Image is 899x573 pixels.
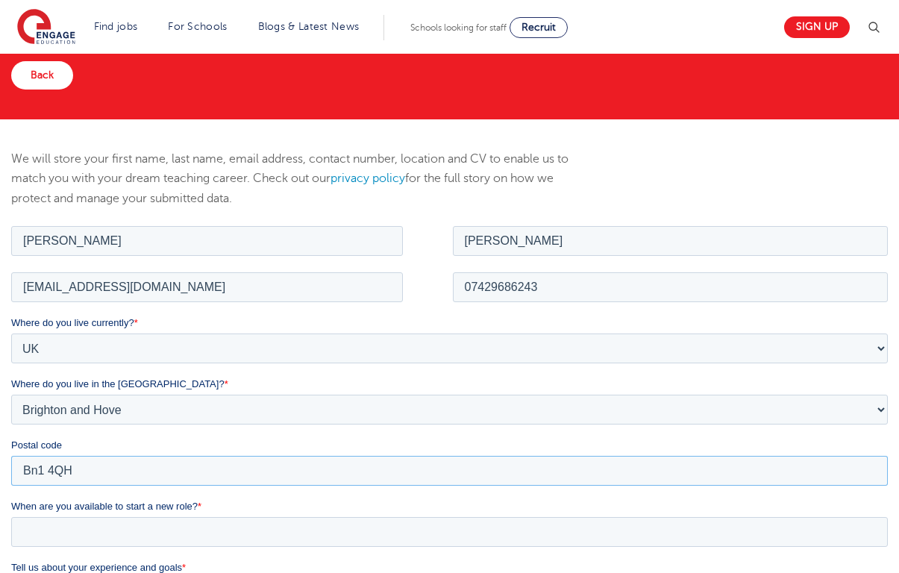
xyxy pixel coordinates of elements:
[17,9,75,46] img: Engage Education
[17,513,166,525] span: Subscribe to updates from Engage
[784,16,850,38] a: Sign up
[510,17,568,38] a: Recruit
[94,21,138,32] a: Find jobs
[11,149,592,208] p: We will store your first name, last name, email address, contact number, location and CV to enabl...
[331,172,405,185] a: privacy policy
[11,61,73,90] a: Back
[410,22,507,33] span: Schools looking for staff
[258,21,360,32] a: Blogs & Latest News
[521,22,556,33] span: Recruit
[168,21,227,32] a: For Schools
